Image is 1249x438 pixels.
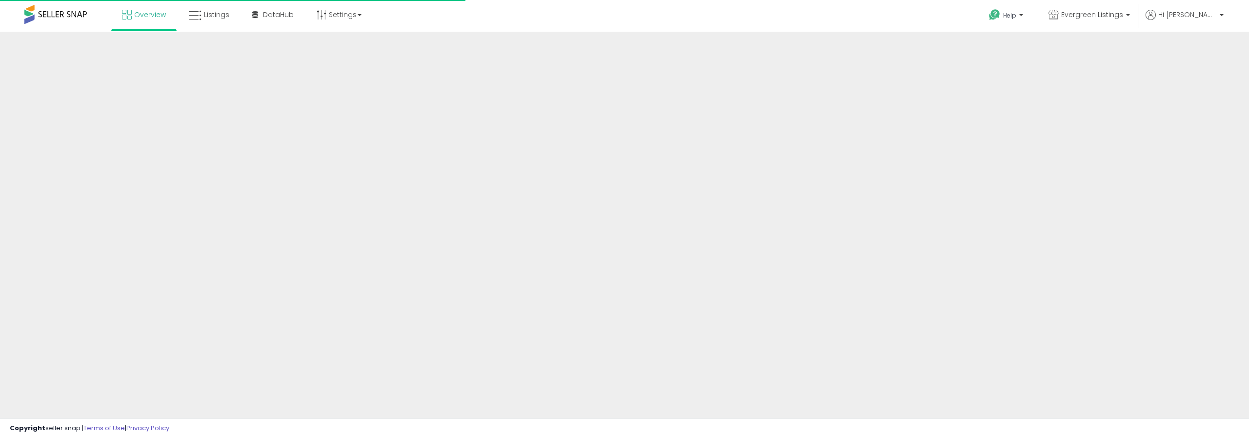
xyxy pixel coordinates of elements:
[10,423,45,433] strong: Copyright
[204,10,229,20] span: Listings
[1146,10,1224,32] a: Hi [PERSON_NAME]
[1003,11,1016,20] span: Help
[10,424,169,433] div: seller snap | |
[83,423,125,433] a: Terms of Use
[263,10,294,20] span: DataHub
[126,423,169,433] a: Privacy Policy
[1061,10,1123,20] span: Evergreen Listings
[134,10,166,20] span: Overview
[1158,10,1217,20] span: Hi [PERSON_NAME]
[988,9,1001,21] i: Get Help
[981,1,1033,32] a: Help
